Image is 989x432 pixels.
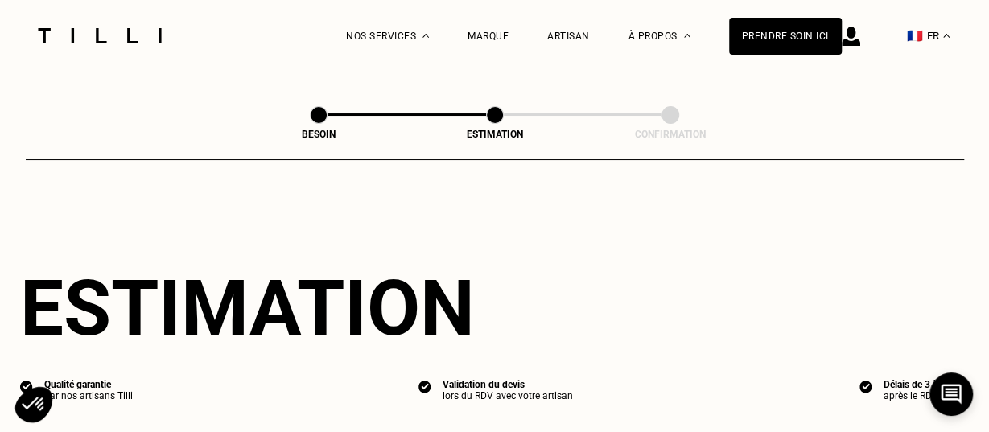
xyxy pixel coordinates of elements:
div: Délais de 3 à 5 jours [884,379,970,390]
div: Qualité garantie [44,379,133,390]
div: Besoin [238,129,399,140]
span: 🇫🇷 [907,28,923,43]
img: Menu déroulant à propos [684,34,690,38]
div: par nos artisans Tilli [44,390,133,401]
img: icon list info [418,379,431,393]
img: icon list info [20,379,33,393]
a: Artisan [547,31,590,42]
div: lors du RDV avec votre artisan [443,390,573,401]
div: Estimation [20,263,970,353]
img: menu déroulant [943,34,950,38]
div: Estimation [414,129,575,140]
a: Marque [468,31,509,42]
a: Prendre soin ici [729,18,842,55]
div: Confirmation [590,129,751,140]
img: Menu déroulant [422,34,429,38]
img: Logo du service de couturière Tilli [32,28,167,43]
div: Validation du devis [443,379,573,390]
img: icon list info [859,379,872,393]
img: icône connexion [842,27,860,46]
div: après le RDV [884,390,970,401]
